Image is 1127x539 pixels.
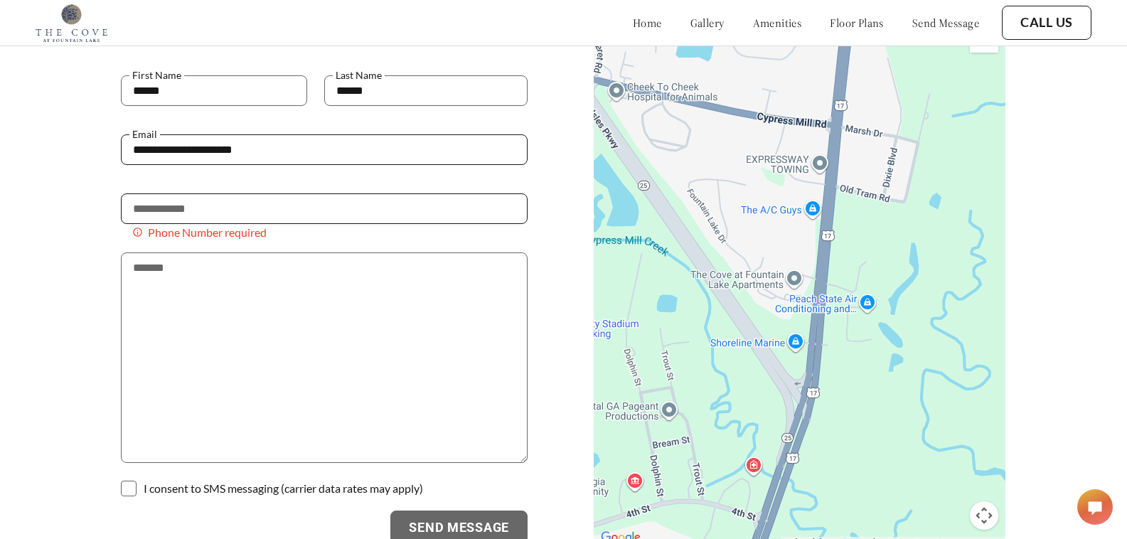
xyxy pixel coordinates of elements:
span: Phone Number required [148,224,267,241]
h1: Contact Us [121,20,528,52]
a: Call Us [1020,15,1073,31]
button: Map camera controls [970,501,998,530]
a: floor plans [830,16,884,30]
a: gallery [690,16,725,30]
img: cove_at_fountain_lake_logo.png [36,4,107,42]
button: Call Us [1002,6,1091,40]
a: amenities [753,16,802,30]
a: home [633,16,662,30]
a: send message [912,16,979,30]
